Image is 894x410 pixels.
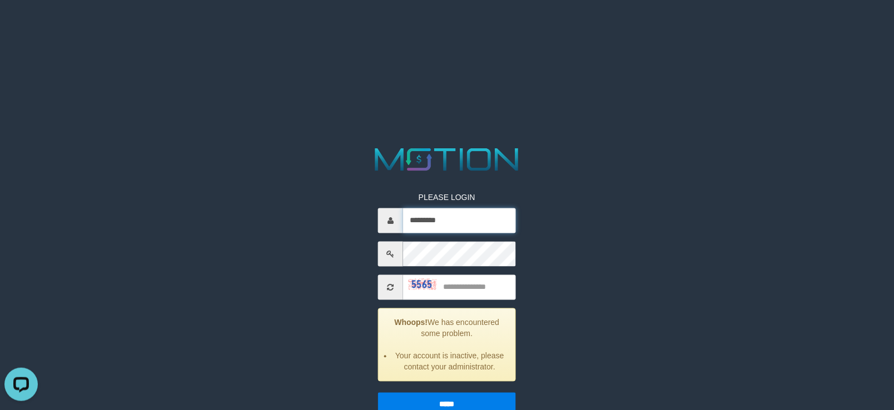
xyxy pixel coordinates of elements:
[378,308,516,382] div: We has encountered some problem.
[395,318,428,327] strong: Whoops!
[393,351,507,373] li: Your account is inactive, please contact your administrator.
[369,144,525,175] img: MOTION_logo.png
[409,278,436,289] img: captcha
[378,192,516,203] p: PLEASE LOGIN
[4,4,38,38] button: Open LiveChat chat widget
